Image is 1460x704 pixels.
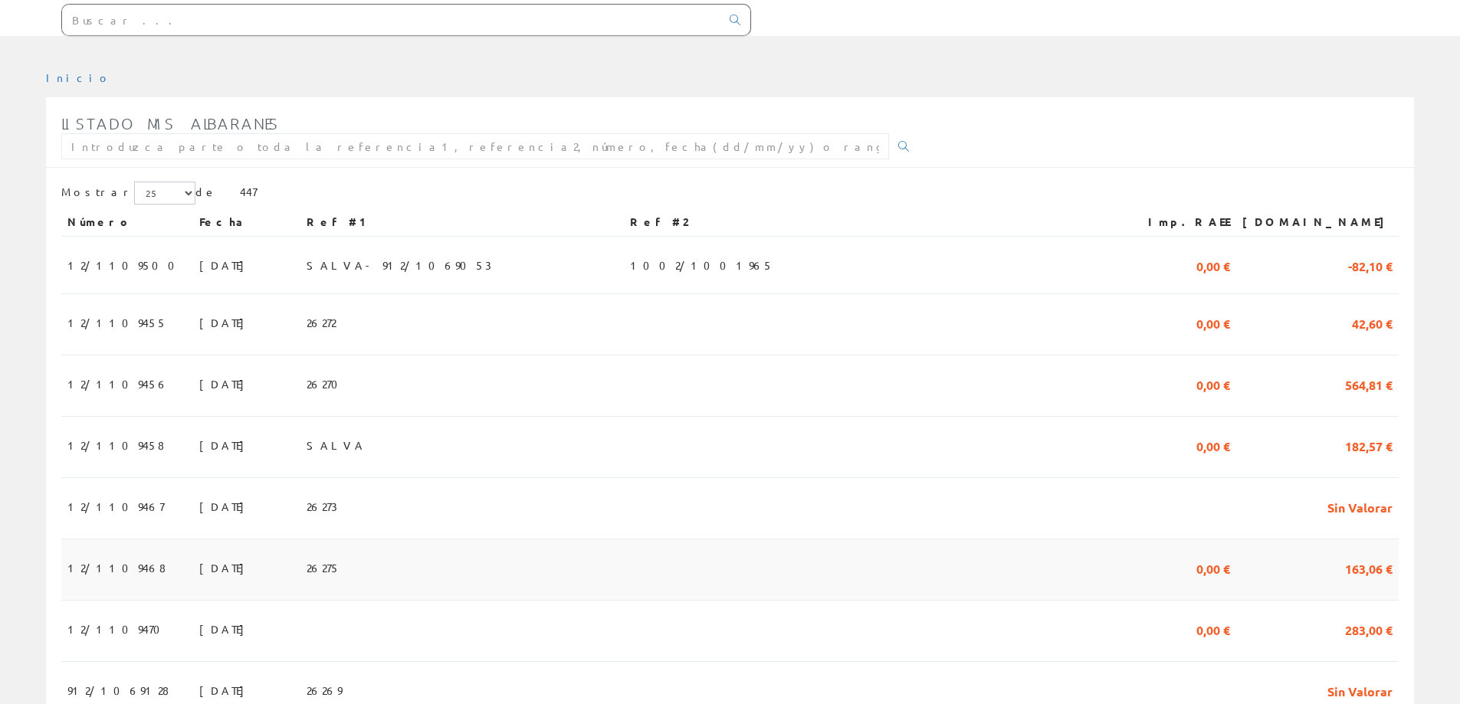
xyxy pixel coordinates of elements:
th: Fecha [193,208,300,236]
span: 0,00 € [1196,309,1230,336]
span: [DATE] [199,616,252,642]
span: [DATE] [199,555,252,581]
th: Ref #2 [624,208,1121,236]
span: Sin Valorar [1327,677,1393,703]
span: 0,00 € [1196,555,1230,581]
input: Introduzca parte o toda la referencia1, referencia2, número, fecha(dd/mm/yy) o rango de fechas(dd... [61,133,889,159]
span: 912/1069128 [67,677,169,703]
span: 0,00 € [1196,371,1230,397]
span: SALVA [307,432,366,458]
span: -82,10 € [1348,252,1393,278]
span: 564,81 € [1345,371,1393,397]
span: 26273 [307,493,337,519]
span: 42,60 € [1352,309,1393,336]
span: 26270 [307,371,347,397]
th: Imp.RAEE [1121,208,1236,236]
th: Ref #1 [300,208,624,236]
span: 26269 [307,677,342,703]
span: 0,00 € [1196,616,1230,642]
span: 12/1109467 [67,493,164,519]
div: de 447 [61,182,1399,208]
span: 12/1109455 [67,309,167,336]
select: Mostrar [134,182,195,205]
span: [DATE] [199,309,252,336]
span: [DATE] [199,371,252,397]
span: Sin Valorar [1327,493,1393,519]
span: SALVA- 912/1069053 [307,252,491,278]
span: 26272 [307,309,336,336]
span: 283,00 € [1345,616,1393,642]
span: 12/1109470 [67,616,169,642]
span: [DATE] [199,677,252,703]
span: 0,00 € [1196,432,1230,458]
th: Número [61,208,193,236]
a: Inicio [46,70,111,84]
span: 12/1109456 [67,371,169,397]
span: 12/1109468 [67,555,166,581]
span: 12/1109500 [67,252,184,278]
span: [DATE] [199,432,252,458]
input: Buscar ... [62,5,720,35]
span: 1002/1001965 [630,252,773,278]
span: 26275 [307,555,340,581]
span: [DATE] [199,493,252,519]
th: [DOMAIN_NAME] [1236,208,1399,236]
span: 163,06 € [1345,555,1393,581]
span: 182,57 € [1345,432,1393,458]
span: 12/1109458 [67,432,164,458]
span: [DATE] [199,252,252,278]
label: Mostrar [61,182,195,205]
span: Listado mis albaranes [61,114,280,133]
span: 0,00 € [1196,252,1230,278]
